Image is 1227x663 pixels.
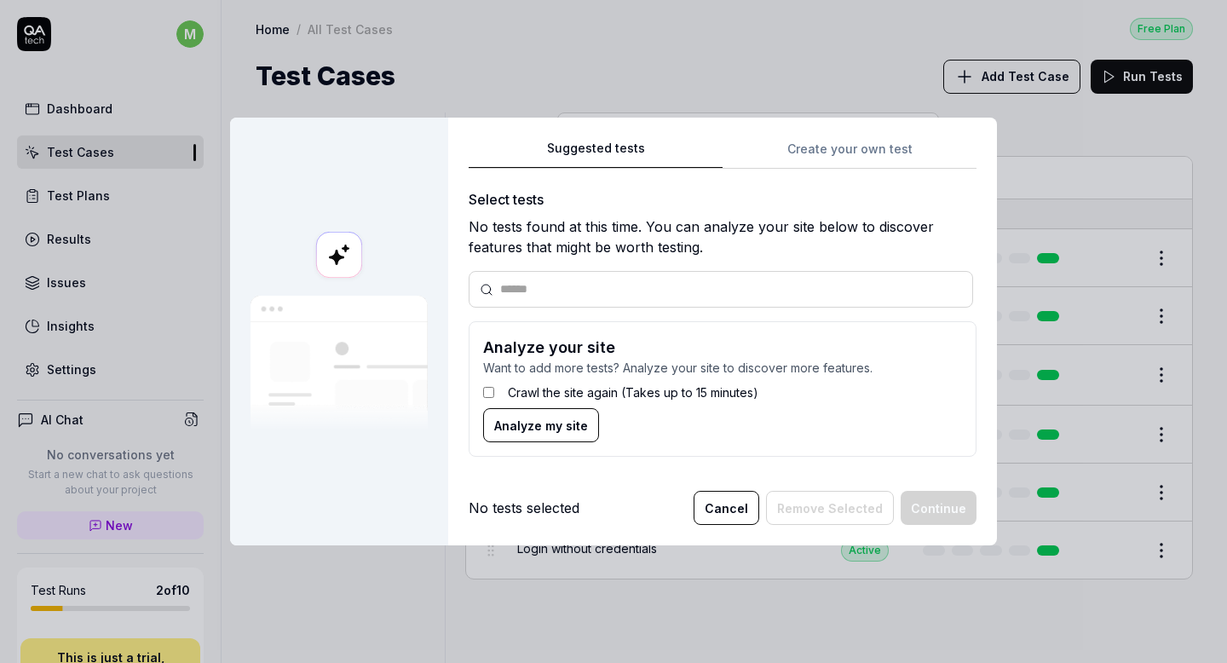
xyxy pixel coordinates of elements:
[469,189,976,210] div: Select tests
[469,216,976,257] div: No tests found at this time. You can analyze your site below to discover features that might be w...
[469,498,579,518] div: No tests selected
[483,359,962,377] p: Want to add more tests? Analyze your site to discover more features.
[251,296,428,431] img: Our AI scans your site and suggests things to test
[483,336,962,359] h3: Analyze your site
[723,138,976,169] button: Create your own test
[901,491,976,525] button: Continue
[694,491,759,525] button: Cancel
[766,491,894,525] button: Remove Selected
[494,417,588,435] span: Analyze my site
[469,138,723,169] button: Suggested tests
[508,383,758,401] label: Crawl the site again (Takes up to 15 minutes)
[483,408,599,442] button: Analyze my site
